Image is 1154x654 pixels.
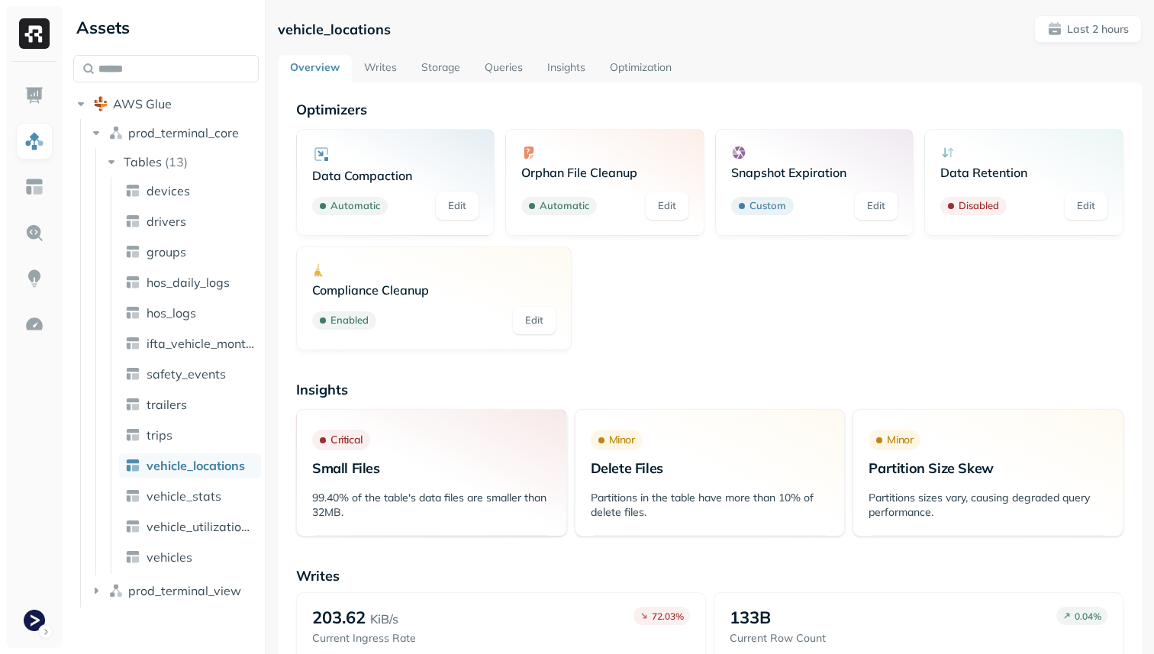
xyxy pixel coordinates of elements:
div: Assets [73,15,259,40]
a: Edit [1065,192,1107,220]
p: Automatic [540,198,589,214]
img: Dashboard [24,85,44,105]
p: Small Files [312,459,551,477]
a: safety_events [119,362,261,386]
a: ifta_vehicle_months [119,331,261,356]
img: table [125,366,140,382]
button: prod_terminal_core [89,121,259,145]
span: vehicles [147,549,192,565]
button: prod_terminal_view [89,578,259,603]
p: Writes [296,567,1123,585]
p: KiB/s [370,610,398,628]
span: safety_events [147,366,226,382]
a: Writes [352,55,409,82]
p: Snapshot Expiration [731,165,898,180]
span: prod_terminal_core [128,125,239,140]
img: Optimization [24,314,44,334]
p: Partitions sizes vary, causing degraded query performance. [869,491,1107,520]
p: vehicle_locations [278,21,391,38]
span: Tables [124,154,162,169]
a: vehicle_locations [119,453,261,478]
span: drivers [147,214,186,229]
img: table [125,549,140,565]
p: Minor [887,433,913,447]
a: Insights [535,55,598,82]
p: Current Ingress Rate [312,631,416,646]
img: table [125,397,140,412]
p: 0.04 % [1075,611,1101,622]
img: table [125,427,140,443]
img: table [125,183,140,198]
a: Edit [646,192,688,220]
span: ifta_vehicle_months [147,336,255,351]
a: drivers [119,209,261,234]
p: Delete Files [591,459,830,477]
span: trips [147,427,172,443]
p: Minor [609,433,635,447]
p: Last 2 hours [1067,22,1129,37]
img: table [125,244,140,259]
p: 72.03 % [652,611,684,622]
span: hos_daily_logs [147,275,230,290]
span: vehicle_locations [147,458,245,473]
p: Partition Size Skew [869,459,1107,477]
p: Critical [330,433,363,447]
p: Partitions in the table have more than 10% of delete files. [591,491,830,520]
p: Insights [296,381,1123,398]
button: Tables(13) [104,150,260,174]
a: Edit [855,192,898,220]
p: 203.62 [312,607,366,628]
a: Queries [472,55,535,82]
a: Optimization [598,55,684,82]
a: hos_daily_logs [119,270,261,295]
img: root [93,96,108,111]
a: Storage [409,55,472,82]
a: trips [119,423,261,447]
img: table [125,519,140,534]
p: Current Row Count [730,631,826,646]
span: hos_logs [147,305,196,321]
a: vehicles [119,545,261,569]
a: devices [119,179,261,203]
p: Compliance Cleanup [312,282,556,298]
span: groups [147,244,186,259]
span: vehicle_utilization_day [147,519,255,534]
a: vehicle_utilization_day [119,514,261,539]
img: Ryft [19,18,50,49]
p: Orphan File Cleanup [521,165,688,180]
span: AWS Glue [113,96,172,111]
p: Optimizers [296,101,1123,118]
img: Assets [24,131,44,151]
a: trailers [119,392,261,417]
button: AWS Glue [73,92,259,116]
span: trailers [147,397,187,412]
button: Last 2 hours [1034,15,1142,43]
img: table [125,305,140,321]
img: table [125,275,140,290]
img: namespace [108,583,124,598]
img: namespace [108,125,124,140]
img: Asset Explorer [24,177,44,197]
p: 99.40% of the table's data files are smaller than 32MB. [312,491,551,520]
img: Insights [24,269,44,288]
p: Disabled [959,198,999,214]
a: Overview [278,55,352,82]
a: vehicle_stats [119,484,261,508]
span: prod_terminal_view [128,583,241,598]
p: Custom [749,198,786,214]
img: table [125,336,140,351]
a: groups [119,240,261,264]
img: table [125,214,140,229]
img: table [125,488,140,504]
span: vehicle_stats [147,488,221,504]
p: Data Compaction [312,168,479,183]
p: Enabled [330,313,369,328]
p: 133B [730,607,771,628]
a: Edit [436,192,479,220]
p: Data Retention [940,165,1107,180]
span: devices [147,183,190,198]
img: Query Explorer [24,223,44,243]
p: Automatic [330,198,380,214]
a: hos_logs [119,301,261,325]
img: Terminal [24,610,45,631]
